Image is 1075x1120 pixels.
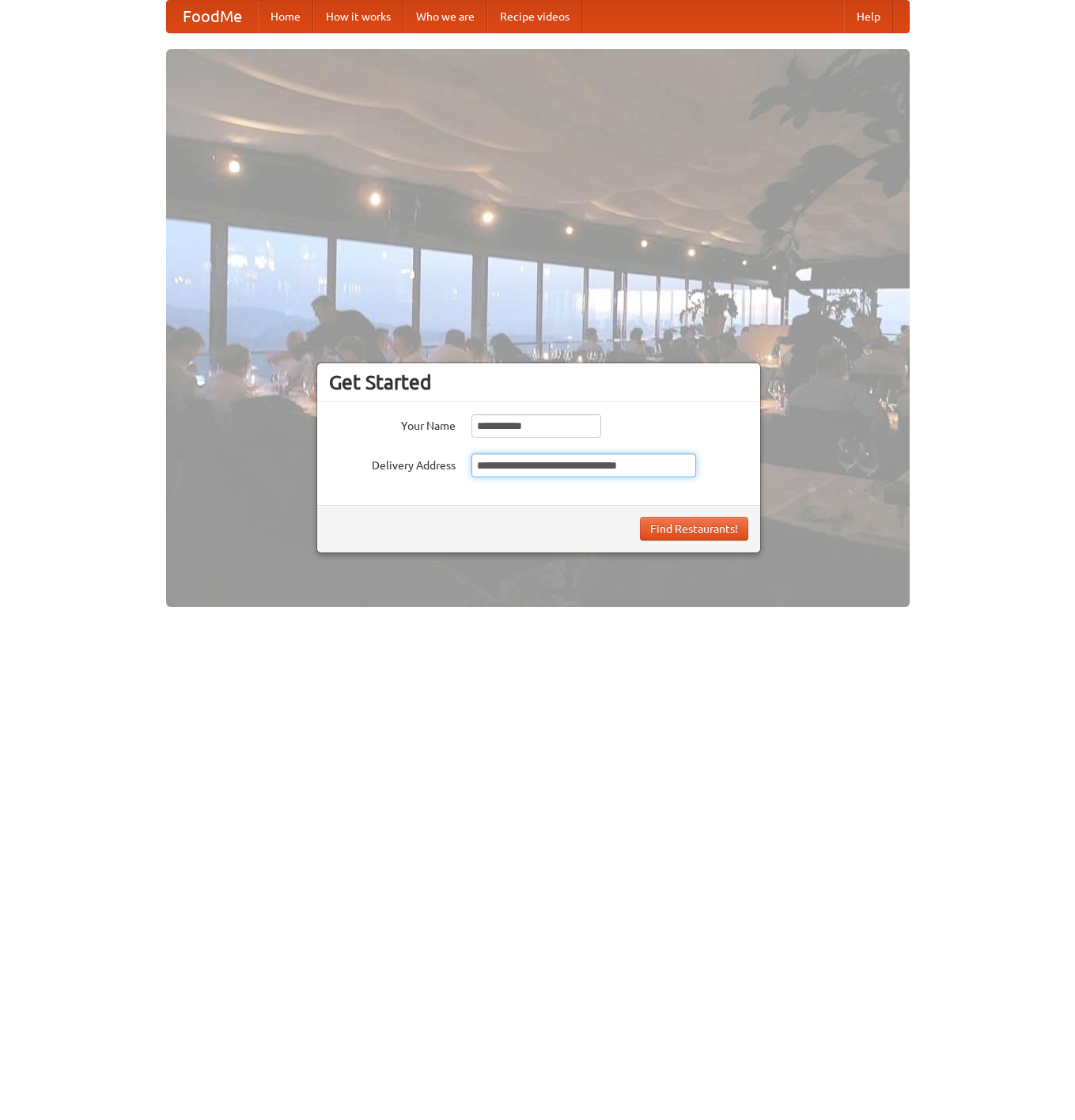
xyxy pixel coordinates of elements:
a: Help [844,1,893,32]
a: How it works [313,1,403,32]
label: Your Name [329,414,456,434]
a: FoodMe [167,1,258,32]
a: Who we are [403,1,487,32]
label: Delivery Address [329,454,456,473]
a: Home [258,1,313,32]
a: Recipe videos [487,1,582,32]
h3: Get Started [329,370,748,394]
button: Find Restaurants! [640,517,748,541]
